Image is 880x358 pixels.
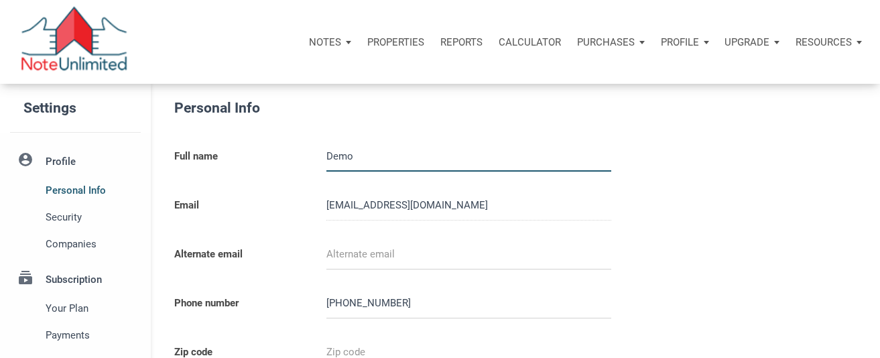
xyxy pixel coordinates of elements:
[326,239,611,270] input: Alternate email
[46,327,135,343] span: Payments
[164,231,316,280] label: Alternate email
[23,94,151,123] h5: Settings
[10,295,141,322] a: Your plan
[326,190,611,221] input: Email
[10,204,141,231] a: Security
[10,322,141,349] a: Payments
[432,22,491,62] button: Reports
[661,36,699,48] p: Profile
[788,22,870,62] button: Resources
[367,36,424,48] p: Properties
[569,22,653,62] button: Purchases
[164,182,316,231] label: Email
[10,231,141,257] a: Companies
[46,300,135,316] span: Your plan
[359,22,432,62] a: Properties
[725,36,769,48] p: Upgrade
[653,22,717,62] button: Profile
[326,288,611,318] input: Phone number
[796,36,852,48] p: Resources
[20,7,128,77] img: NoteUnlimited
[491,22,569,62] a: Calculator
[301,22,359,62] button: Notes
[499,36,561,48] p: Calculator
[440,36,483,48] p: Reports
[326,141,611,172] input: Full name
[164,133,316,182] label: Full name
[577,36,635,48] p: Purchases
[10,177,141,204] a: Personal Info
[46,182,135,198] span: Personal Info
[164,280,316,329] label: Phone number
[46,209,135,225] span: Security
[309,36,341,48] p: Notes
[46,236,135,252] span: Companies
[716,22,788,62] button: Upgrade
[174,97,675,119] h5: Personal Info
